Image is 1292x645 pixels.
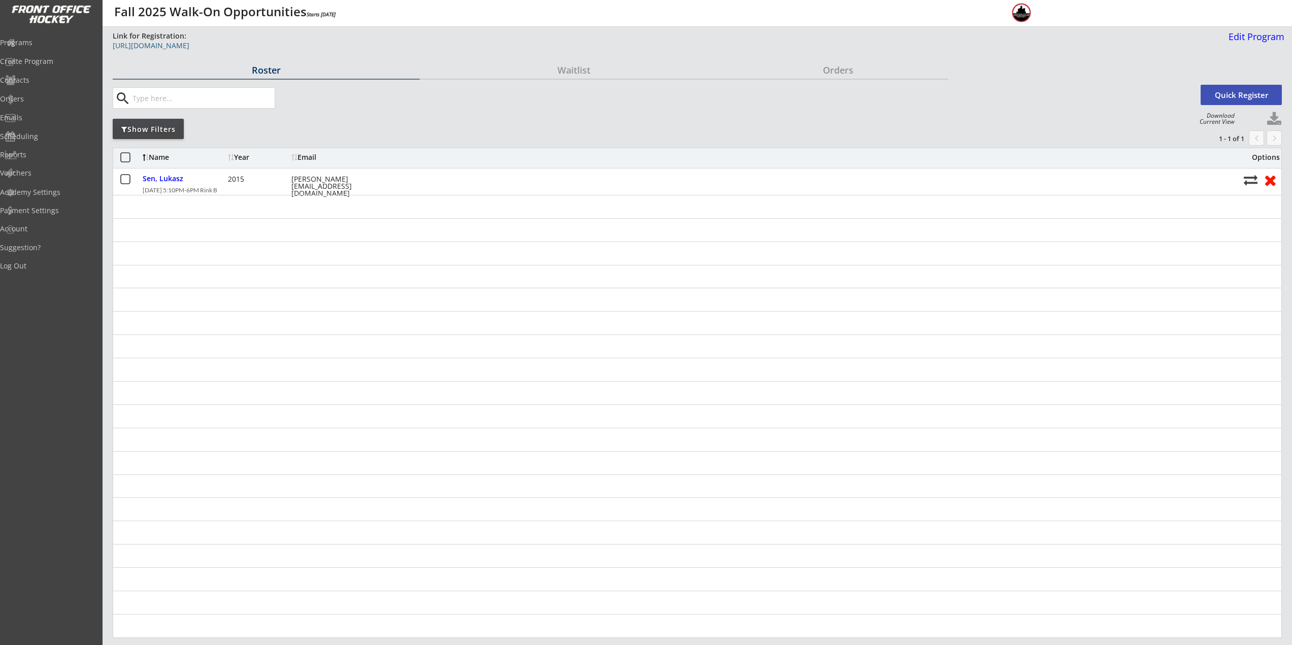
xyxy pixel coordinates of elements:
[1224,32,1284,41] div: Edit Program
[1195,113,1235,125] div: Download Current View
[1244,173,1257,187] button: Move player
[1191,134,1244,143] div: 1 - 1 of 1
[113,65,420,75] div: Roster
[1249,130,1264,146] button: chevron_left
[113,124,184,134] div: Show Filters
[291,176,383,197] div: [PERSON_NAME][EMAIL_ADDRESS][DOMAIN_NAME]
[307,11,336,18] em: Starts [DATE]
[228,176,289,183] div: 2015
[113,42,624,55] a: [URL][DOMAIN_NAME]
[420,65,727,75] div: Waitlist
[728,65,948,75] div: Orders
[1244,154,1280,161] div: Options
[143,154,225,161] div: Name
[1201,85,1282,105] button: Quick Register
[1267,112,1282,127] button: Click to download full roster. Your browser settings may try to block it, check your security set...
[114,90,131,107] button: search
[143,175,225,182] div: Sen, Lukasz
[143,187,1238,193] div: [DATE] 5:10PM-6PM Rink B
[1224,32,1284,50] a: Edit Program
[228,154,289,161] div: Year
[1261,172,1279,188] button: Remove from roster (no refund)
[130,88,275,108] input: Type here...
[113,42,624,49] div: [URL][DOMAIN_NAME]
[291,154,383,161] div: Email
[113,31,188,41] div: Link for Registration:
[1267,130,1282,146] button: keyboard_arrow_right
